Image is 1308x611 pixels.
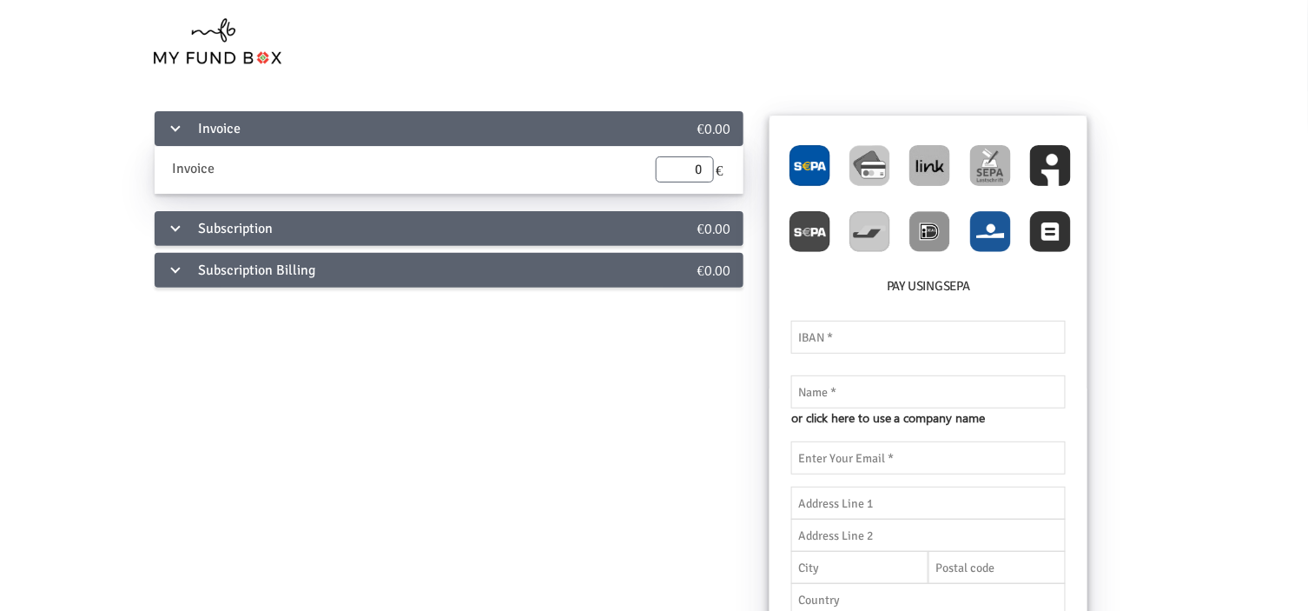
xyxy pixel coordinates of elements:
div: Invoice [155,111,632,146]
div: Invoice [159,158,472,180]
img: Link [909,145,950,186]
h6: Pay using [787,276,1070,303]
img: M_bancontact [849,211,890,252]
span: € [714,156,725,183]
input: Address Line 1 [791,487,1066,520]
img: M_belfius [1030,211,1071,252]
img: M_kbc [970,211,1011,252]
span: or click here to use a company name [791,408,986,428]
span: €0.00 [697,261,730,279]
input: City [791,551,928,584]
img: CardCollection [849,145,890,186]
input: IBAN * [791,321,1066,354]
img: GOCARDLESS [970,145,1011,186]
span: €0.00 [697,119,730,137]
label: SEPA [943,276,970,296]
img: M_directdebit [789,211,830,252]
input: Postal code [928,551,1066,584]
img: M_ideal [909,211,950,252]
div: Subscription Billing [155,253,632,288]
input: Address Line 2 [791,519,1066,552]
input: Enter Your Email * [791,442,1066,475]
div: Subscription [155,211,632,246]
input: Name * [791,375,1066,408]
span: €0.00 [697,219,730,237]
img: Sepa [789,145,830,186]
img: GC_InstantBankPay [1030,145,1071,186]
